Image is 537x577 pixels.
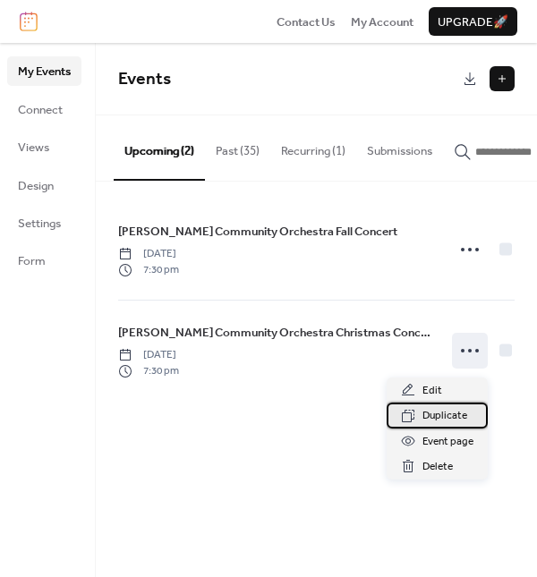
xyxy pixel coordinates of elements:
span: My Events [18,63,71,81]
span: 7:30 pm [118,262,179,278]
button: Recurring (1) [270,115,356,178]
button: Past (35) [205,115,270,178]
a: Form [7,246,81,275]
span: Delete [422,458,453,476]
a: Views [7,132,81,161]
span: [DATE] [118,246,179,262]
span: Settings [18,215,61,233]
button: Upcoming (2) [114,115,205,180]
a: [PERSON_NAME] Community Orchestra Christmas Concert [118,323,434,343]
img: logo [20,12,38,31]
a: Settings [7,208,81,237]
span: Views [18,139,49,157]
span: [PERSON_NAME] Community Orchestra Fall Concert [118,223,397,241]
a: Connect [7,95,81,123]
span: Edit [422,382,442,400]
a: Contact Us [277,13,336,30]
span: Upgrade 🚀 [438,13,508,31]
span: [PERSON_NAME] Community Orchestra Christmas Concert [118,324,434,342]
span: My Account [351,13,413,31]
span: [DATE] [118,347,179,363]
span: Event page [422,433,473,451]
span: Contact Us [277,13,336,31]
button: Upgrade🚀 [429,7,517,36]
span: Events [118,63,171,96]
span: 7:30 pm [118,363,179,379]
a: My Account [351,13,413,30]
span: Form [18,252,46,270]
button: Submissions [356,115,443,178]
span: Connect [18,101,63,119]
a: Design [7,171,81,199]
a: [PERSON_NAME] Community Orchestra Fall Concert [118,222,397,242]
span: Duplicate [422,407,467,425]
span: Design [18,177,54,195]
a: My Events [7,56,81,85]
